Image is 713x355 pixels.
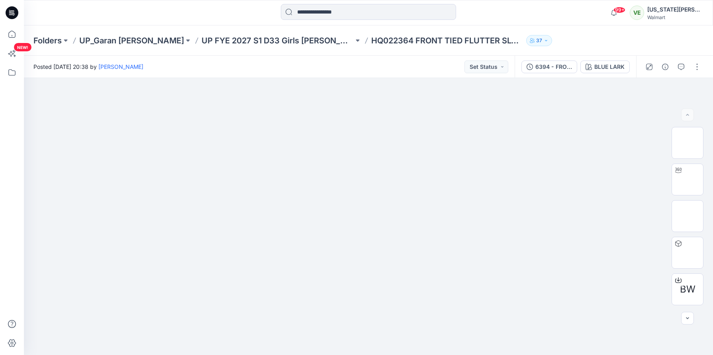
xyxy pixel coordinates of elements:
a: Folders [33,35,62,46]
span: 99+ [613,7,625,13]
div: BLUE LARK [594,62,625,71]
div: [US_STATE][PERSON_NAME] [647,5,703,14]
span: Posted [DATE] 20:38 by [33,62,143,71]
button: BLUE LARK [580,60,630,73]
span: BW [680,282,695,296]
a: UP FYE 2027 S1 D33 Girls [PERSON_NAME] [202,35,354,46]
div: Walmart [647,14,703,20]
a: UP_Garan [PERSON_NAME] [79,35,184,46]
p: HQ022364 FRONT TIED FLUTTER SLV TEE [371,35,523,46]
div: 6394 - FRONT TIED FLUTTER SLV TEE 1 [535,62,572,71]
button: Details [659,60,672,73]
div: VE [630,6,644,20]
p: 37 [536,36,542,45]
p: NEW! [17,45,28,50]
button: 6394 - FRONT TIED FLUTTER SLV TEE 1 [521,60,577,73]
a: [PERSON_NAME] [98,63,143,70]
a: NEW! [3,45,21,62]
button: 37 [526,35,552,46]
